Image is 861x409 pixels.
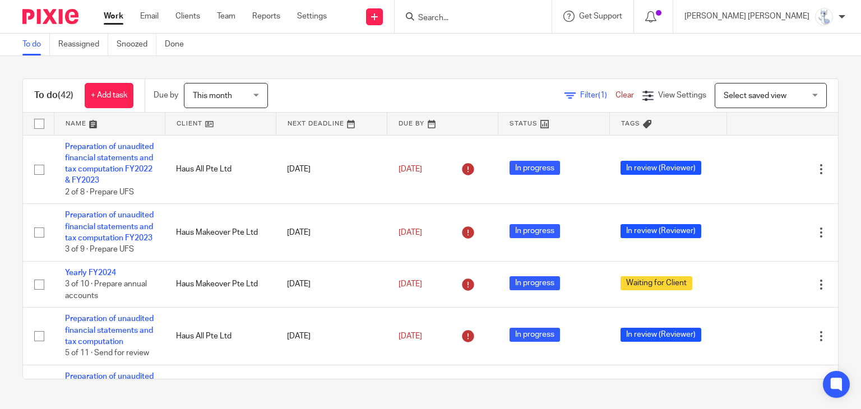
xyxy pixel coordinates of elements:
[104,11,123,22] a: Work
[65,350,149,357] span: 5 of 11 · Send for review
[417,13,518,24] input: Search
[85,83,133,108] a: + Add task
[154,90,178,101] p: Due by
[510,328,560,342] span: In progress
[165,135,276,204] td: Haus All Pte Ltd
[684,11,809,22] p: [PERSON_NAME] [PERSON_NAME]
[22,9,78,24] img: Pixie
[399,332,422,340] span: [DATE]
[510,161,560,175] span: In progress
[580,91,615,99] span: Filter
[65,269,116,277] a: Yearly FY2024
[65,315,154,346] a: Preparation of unaudited financial statements and tax computation
[65,211,154,242] a: Preparation of unaudited financial statements and tax computation FY2023
[165,308,276,365] td: Haus All Pte Ltd
[815,8,833,26] img: images.jfif
[510,224,560,238] span: In progress
[117,34,156,55] a: Snoozed
[399,165,422,173] span: [DATE]
[276,261,387,307] td: [DATE]
[615,91,634,99] a: Clear
[621,328,701,342] span: In review (Reviewer)
[252,11,280,22] a: Reports
[621,276,692,290] span: Waiting for Client
[217,11,235,22] a: Team
[621,161,701,175] span: In review (Reviewer)
[165,204,276,262] td: Haus Makeover Pte Ltd
[65,246,134,254] span: 3 of 9 · Prepare UFS
[399,229,422,236] span: [DATE]
[65,373,154,403] a: Preparation of unaudited financial statements and tax computation
[22,34,50,55] a: To do
[658,91,706,99] span: View Settings
[175,11,200,22] a: Clients
[598,91,607,99] span: (1)
[193,92,232,100] span: This month
[276,135,387,204] td: [DATE]
[579,12,622,20] span: Get Support
[724,92,786,100] span: Select saved view
[65,143,154,185] a: Preparation of unaudited financial statements and tax computation FY2022 & FY2023
[65,280,147,300] span: 3 of 10 · Prepare annual accounts
[276,204,387,262] td: [DATE]
[34,90,73,101] h1: To do
[65,188,134,196] span: 2 of 8 · Prepare UFS
[58,34,108,55] a: Reassigned
[165,34,192,55] a: Done
[165,261,276,307] td: Haus Makeover Pte Ltd
[297,11,327,22] a: Settings
[621,224,701,238] span: In review (Reviewer)
[399,280,422,288] span: [DATE]
[510,276,560,290] span: In progress
[276,308,387,365] td: [DATE]
[140,11,159,22] a: Email
[58,91,73,100] span: (42)
[621,120,640,127] span: Tags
